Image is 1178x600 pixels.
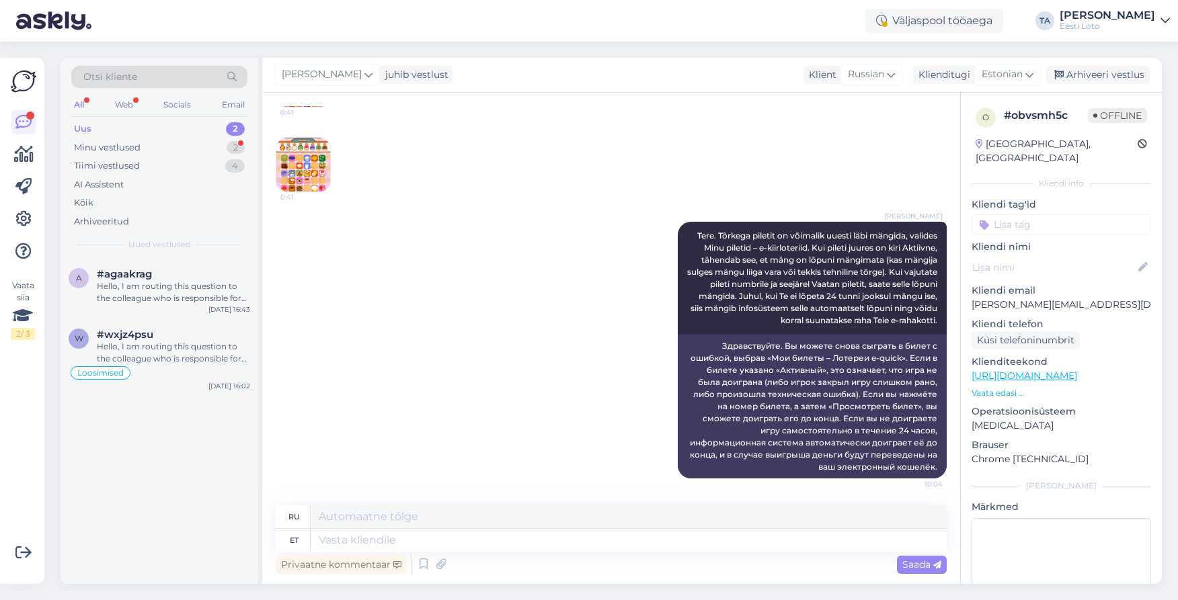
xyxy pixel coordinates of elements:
[892,479,943,489] span: 10:04
[1004,108,1088,124] div: # obvsmh5c
[1046,66,1150,84] div: Arhiveeri vestlus
[902,558,941,570] span: Saada
[11,280,35,340] div: Vaata siia
[74,215,129,228] div: Arhiveeritud
[112,96,136,114] div: Web
[290,529,299,552] div: et
[687,230,939,325] span: Tere. Tõrkega piletit on võimalik uuesti läbi mängida, valides Minu piletid – e-kiirloteriid. Kui...
[208,304,250,314] div: [DATE] 16:43
[74,122,91,136] div: Uus
[97,280,250,304] div: Hello, I am routing this question to the colleague who is responsible for this topic. The reply m...
[972,284,1151,298] p: Kliendi email
[982,112,989,122] span: o
[11,69,36,94] img: Askly Logo
[74,141,141,155] div: Minu vestlused
[976,137,1138,165] div: [GEOGRAPHIC_DATA], [GEOGRAPHIC_DATA]
[276,138,330,191] img: Attachment
[1088,108,1147,123] span: Offline
[71,96,87,114] div: All
[972,298,1151,312] p: [PERSON_NAME][EMAIL_ADDRESS][DOMAIN_NAME]
[97,341,250,365] div: Hello, I am routing this question to the colleague who is responsible for this topic. The reply m...
[128,239,191,251] span: Uued vestlused
[972,331,1080,349] div: Küsi telefoninumbrit
[972,214,1151,234] input: Lisa tag
[219,96,247,114] div: Email
[972,260,1136,275] input: Lisa nimi
[865,9,1003,33] div: Väljaspool tööaega
[1035,11,1054,30] div: TA
[97,329,153,341] span: #wxjz4psu
[226,122,245,136] div: 2
[803,68,836,82] div: Klient
[280,108,331,118] span: 0:41
[972,387,1151,399] p: Vaata edasi ...
[161,96,194,114] div: Socials
[380,68,448,82] div: juhib vestlust
[76,273,82,283] span: a
[1060,21,1155,32] div: Eesti Loto
[1060,10,1155,21] div: [PERSON_NAME]
[972,500,1151,514] p: Märkmed
[848,67,884,82] span: Russian
[83,70,137,84] span: Otsi kliente
[74,178,124,191] div: AI Assistent
[972,317,1151,331] p: Kliendi telefon
[982,67,1023,82] span: Estonian
[972,198,1151,212] p: Kliendi tag'id
[276,556,407,574] div: Privaatne kommentaar
[972,177,1151,189] div: Kliendi info
[11,328,35,340] div: 2 / 3
[280,192,331,202] span: 0:41
[972,370,1077,382] a: [URL][DOMAIN_NAME]
[97,268,152,280] span: #agaakrag
[75,333,83,343] span: w
[972,452,1151,466] p: Chrome [TECHNICAL_ID]
[1060,10,1170,32] a: [PERSON_NAME]Eesti Loto
[77,369,124,377] span: Loosimised
[972,480,1151,492] div: [PERSON_NAME]
[74,159,140,173] div: Tiimi vestlused
[972,240,1151,254] p: Kliendi nimi
[225,159,245,173] div: 4
[972,404,1151,419] p: Operatsioonisüsteem
[74,196,93,210] div: Kõik
[913,68,970,82] div: Klienditugi
[885,211,943,221] span: [PERSON_NAME]
[227,141,245,155] div: 2
[972,438,1151,452] p: Brauser
[972,355,1151,369] p: Klienditeekond
[678,335,947,478] div: Здравствуйте. Вы можете снова сыграть в билет с ошибкой, выбрав «Мои билеты – Лотереи e-quick». Е...
[972,419,1151,433] p: [MEDICAL_DATA]
[282,67,362,82] span: [PERSON_NAME]
[288,505,300,528] div: ru
[208,381,250,391] div: [DATE] 16:02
